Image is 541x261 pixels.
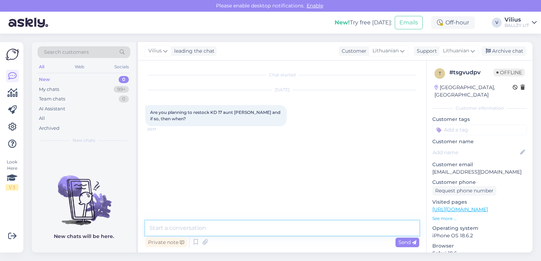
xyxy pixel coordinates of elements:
[398,239,416,245] span: Send
[113,62,130,71] div: Socials
[432,161,527,168] p: Customer email
[432,105,527,111] div: Customer information
[6,159,18,191] div: Look Here
[145,87,419,93] div: [DATE]
[432,232,527,239] p: iPhone OS 18.6.2
[73,62,86,71] div: Web
[432,198,527,206] p: Visited pages
[432,179,527,186] p: Customer phone
[39,115,45,122] div: All
[431,16,475,29] div: Off-hour
[505,17,537,28] a: ViliusBALLZY LIT
[171,47,215,55] div: leading the chat
[432,250,527,257] p: Safari 18.6
[432,206,488,213] a: [URL][DOMAIN_NAME]
[39,76,50,83] div: New
[432,116,527,123] p: Customer tags
[119,76,129,83] div: 0
[439,71,441,76] span: t
[492,18,502,28] div: V
[434,84,513,99] div: [GEOGRAPHIC_DATA], [GEOGRAPHIC_DATA]
[39,95,65,103] div: Team chats
[372,47,399,55] span: Lithuanian
[39,125,59,132] div: Archived
[432,242,527,250] p: Browser
[145,72,419,78] div: Chat started
[432,168,527,176] p: [EMAIL_ADDRESS][DOMAIN_NAME]
[432,138,527,145] p: Customer name
[482,46,526,56] div: Archive chat
[432,225,527,232] p: Operating system
[395,16,423,29] button: Emails
[38,62,46,71] div: All
[6,48,19,61] img: Askly Logo
[335,18,392,27] div: Try free [DATE]:
[304,2,325,9] span: Enable
[339,47,366,55] div: Customer
[414,47,437,55] div: Support
[54,233,114,240] p: New chats will be here.
[335,19,350,26] b: New!
[432,215,527,222] p: See more ...
[505,23,529,28] div: BALLZY LIT
[505,17,529,23] div: Vilius
[44,48,89,56] span: Search customers
[432,186,496,196] div: Request phone number
[39,105,65,112] div: AI Assistant
[449,68,494,77] div: # tsgvudpv
[494,69,525,76] span: Offline
[148,47,162,55] span: Vilius
[432,124,527,135] input: Add a tag
[39,86,59,93] div: My chats
[114,86,129,93] div: 99+
[32,163,136,226] img: No chats
[433,149,519,156] input: Add name
[73,137,95,144] span: New chats
[145,238,187,247] div: Private note
[119,95,129,103] div: 0
[150,110,281,121] span: Are you planning to restock KD 17 aunt [PERSON_NAME] and if so, then when?
[443,47,469,55] span: Lithuanian
[147,127,174,132] span: 20:17
[6,184,18,191] div: 1 / 3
